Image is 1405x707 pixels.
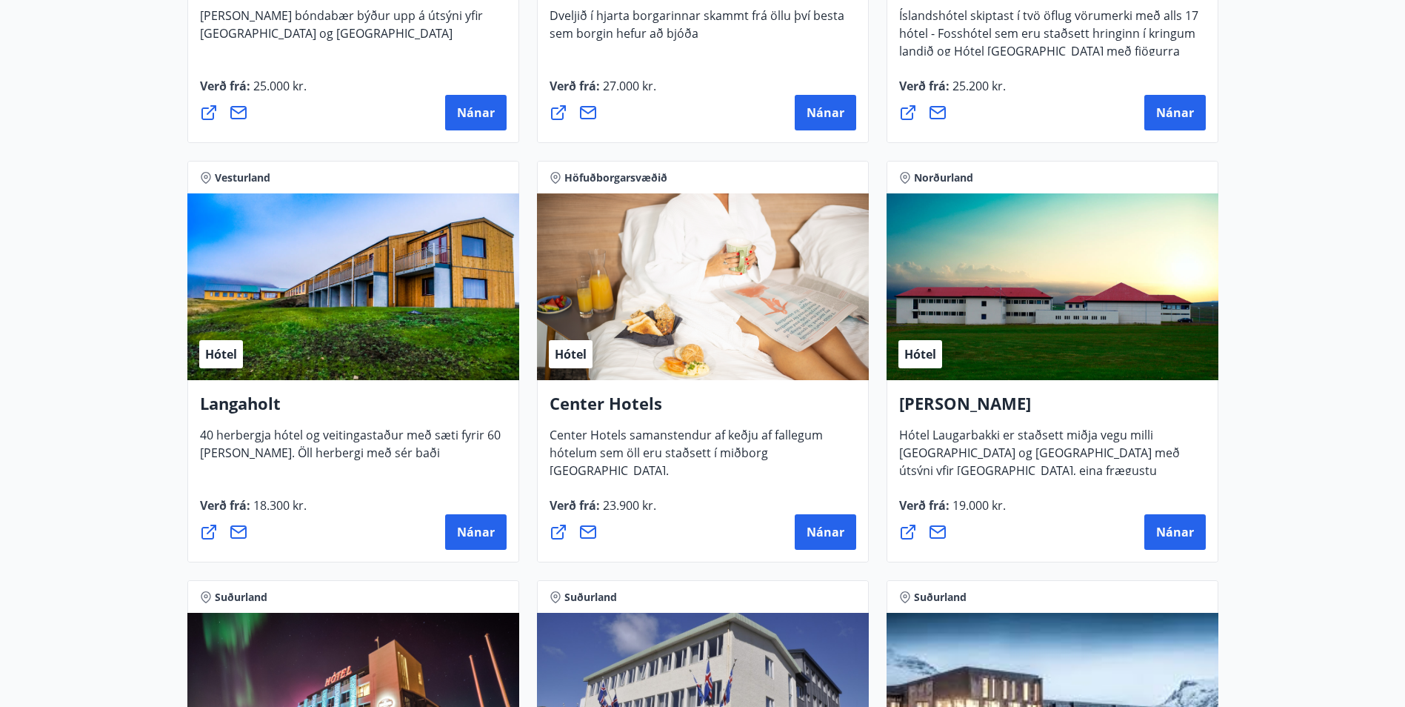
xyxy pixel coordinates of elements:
span: Verð frá : [200,497,307,525]
span: Nánar [807,524,844,540]
span: Hótel [555,346,587,362]
span: Hótel [205,346,237,362]
h4: Langaholt [200,392,507,426]
button: Nánar [445,514,507,550]
span: Nánar [1156,524,1194,540]
span: Dveljið í hjarta borgarinnar skammt frá öllu því besta sem borgin hefur að bjóða [550,7,844,53]
span: 25.200 kr. [950,78,1006,94]
button: Nánar [1144,514,1206,550]
span: Vesturland [215,170,270,185]
span: Hótel Laugarbakki er staðsett miðja vegu milli [GEOGRAPHIC_DATA] og [GEOGRAPHIC_DATA] með útsýni ... [899,427,1180,508]
span: Norðurland [914,170,973,185]
span: 18.300 kr. [250,497,307,514]
button: Nánar [795,95,856,130]
span: Verð frá : [200,78,307,106]
span: 27.000 kr. [600,78,656,94]
span: 19.000 kr. [950,497,1006,514]
span: Nánar [807,104,844,121]
span: Suðurland [215,590,267,605]
button: Nánar [1144,95,1206,130]
button: Nánar [445,95,507,130]
span: Verð frá : [550,78,656,106]
span: [PERSON_NAME] bóndabær býður upp á útsýni yfir [GEOGRAPHIC_DATA] og [GEOGRAPHIC_DATA] [200,7,483,53]
span: Suðurland [914,590,967,605]
span: Höfuðborgarsvæðið [564,170,667,185]
button: Nánar [795,514,856,550]
span: Nánar [1156,104,1194,121]
span: Hótel [904,346,936,362]
h4: [PERSON_NAME] [899,392,1206,426]
span: Suðurland [564,590,617,605]
span: 40 herbergja hótel og veitingastaður með sæti fyrir 60 [PERSON_NAME]. Öll herbergi með sér baði [200,427,501,473]
span: Íslandshótel skiptast í tvö öflug vörumerki með alls 17 hótel - Fosshótel sem eru staðsett hringi... [899,7,1198,89]
span: Verð frá : [550,497,656,525]
span: 25.000 kr. [250,78,307,94]
span: Verð frá : [899,497,1006,525]
span: Nánar [457,104,495,121]
h4: Center Hotels [550,392,856,426]
span: Nánar [457,524,495,540]
span: Verð frá : [899,78,1006,106]
span: 23.900 kr. [600,497,656,514]
span: Center Hotels samanstendur af keðju af fallegum hótelum sem öll eru staðsett í miðborg [GEOGRAPHI... [550,427,823,491]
